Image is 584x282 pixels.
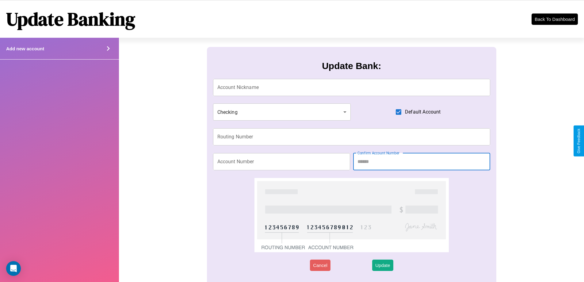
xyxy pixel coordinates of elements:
[6,46,44,51] h4: Add new account
[6,261,21,276] div: Open Intercom Messenger
[357,150,399,156] label: Confirm Account Number
[532,14,578,25] button: Back To Dashboard
[372,260,393,271] button: Update
[322,61,381,71] h3: Update Bank:
[577,129,581,153] div: Give Feedback
[6,6,135,32] h1: Update Banking
[213,103,351,121] div: Checking
[254,178,448,252] img: check
[405,108,441,116] span: Default Account
[310,260,330,271] button: Cancel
